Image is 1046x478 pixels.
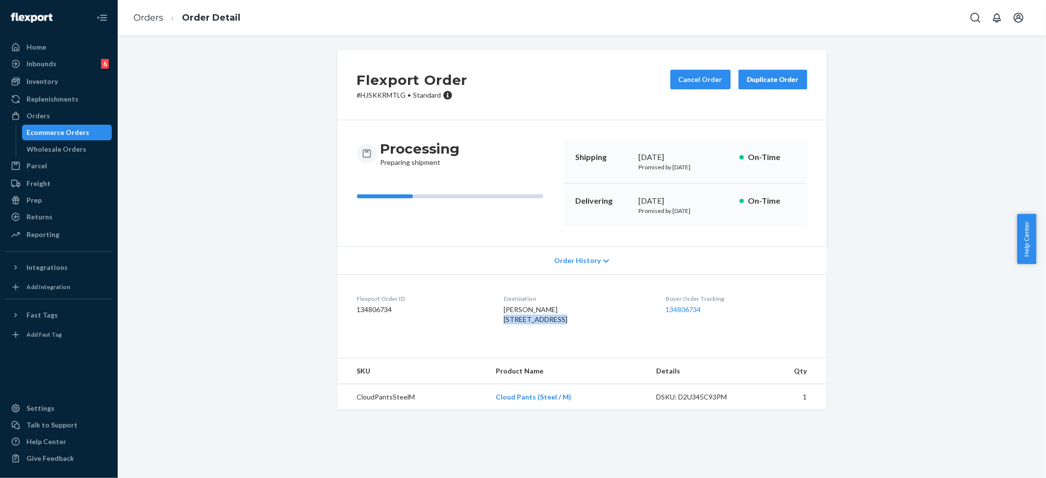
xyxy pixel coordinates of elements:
[554,256,601,266] span: Order History
[639,207,732,215] p: Promised by [DATE]
[27,128,90,137] div: Ecommerce Orders
[575,152,631,163] p: Shipping
[6,158,112,174] a: Parcel
[26,111,50,121] div: Orders
[748,195,795,207] p: On-Time
[26,310,58,320] div: Fast Tags
[6,176,112,191] a: Freight
[126,3,248,32] ol: breadcrumbs
[656,392,748,402] div: DSKU: D2U345C93PM
[6,327,112,343] a: Add Fast Tag
[6,279,112,295] a: Add Integration
[6,260,112,275] button: Integrations
[413,91,441,99] span: Standard
[6,74,112,89] a: Inventory
[22,141,112,157] a: Wholesale Orders
[26,77,58,86] div: Inventory
[357,305,488,315] dd: 134806734
[26,453,74,463] div: Give Feedback
[26,179,51,188] div: Freight
[101,59,109,69] div: 6
[182,12,240,23] a: Order Detail
[6,400,112,416] a: Settings
[756,384,826,410] td: 1
[26,42,46,52] div: Home
[6,56,112,72] a: Inbounds6
[6,434,112,450] a: Help Center
[6,209,112,225] a: Returns
[504,294,650,303] dt: Destination
[6,91,112,107] a: Replenishments
[26,230,59,239] div: Reporting
[488,358,648,384] th: Product Name
[408,91,411,99] span: •
[6,451,112,466] button: Give Feedback
[504,305,567,323] span: [PERSON_NAME] [STREET_ADDRESS]
[575,195,631,207] p: Delivering
[6,39,112,55] a: Home
[337,358,488,384] th: SKU
[748,152,795,163] p: On-Time
[381,140,460,158] h3: Processing
[26,161,47,171] div: Parcel
[756,358,826,384] th: Qty
[133,12,163,23] a: Orders
[6,192,112,208] a: Prep
[6,417,112,433] a: Talk to Support
[1009,8,1028,27] button: Open account menu
[26,330,62,339] div: Add Fast Tag
[6,307,112,323] button: Fast Tags
[670,70,731,89] button: Cancel Order
[648,358,756,384] th: Details
[26,94,78,104] div: Replenishments
[639,195,732,207] div: [DATE]
[11,13,52,23] img: Flexport logo
[26,59,56,69] div: Inbounds
[6,227,112,242] a: Reporting
[26,420,77,430] div: Talk to Support
[739,70,807,89] button: Duplicate Order
[966,8,985,27] button: Open Search Box
[26,283,70,291] div: Add Integration
[26,403,54,413] div: Settings
[26,195,42,205] div: Prep
[22,125,112,140] a: Ecommerce Orders
[987,8,1007,27] button: Open notifications
[639,163,732,171] p: Promised by [DATE]
[665,294,807,303] dt: Buyer Order Tracking
[639,152,732,163] div: [DATE]
[357,90,468,100] p: # HJSKKRMTLG
[496,393,571,401] a: Cloud Pants (Steel / M)
[92,8,112,27] button: Close Navigation
[357,70,468,90] h2: Flexport Order
[381,140,460,167] div: Preparing shipment
[337,384,488,410] td: CloudPantsSteelM
[665,305,701,314] a: 134806734
[357,294,488,303] dt: Flexport Order ID
[26,212,52,222] div: Returns
[26,437,66,447] div: Help Center
[747,75,799,84] div: Duplicate Order
[27,144,87,154] div: Wholesale Orders
[1017,214,1036,264] button: Help Center
[26,263,68,272] div: Integrations
[6,108,112,124] a: Orders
